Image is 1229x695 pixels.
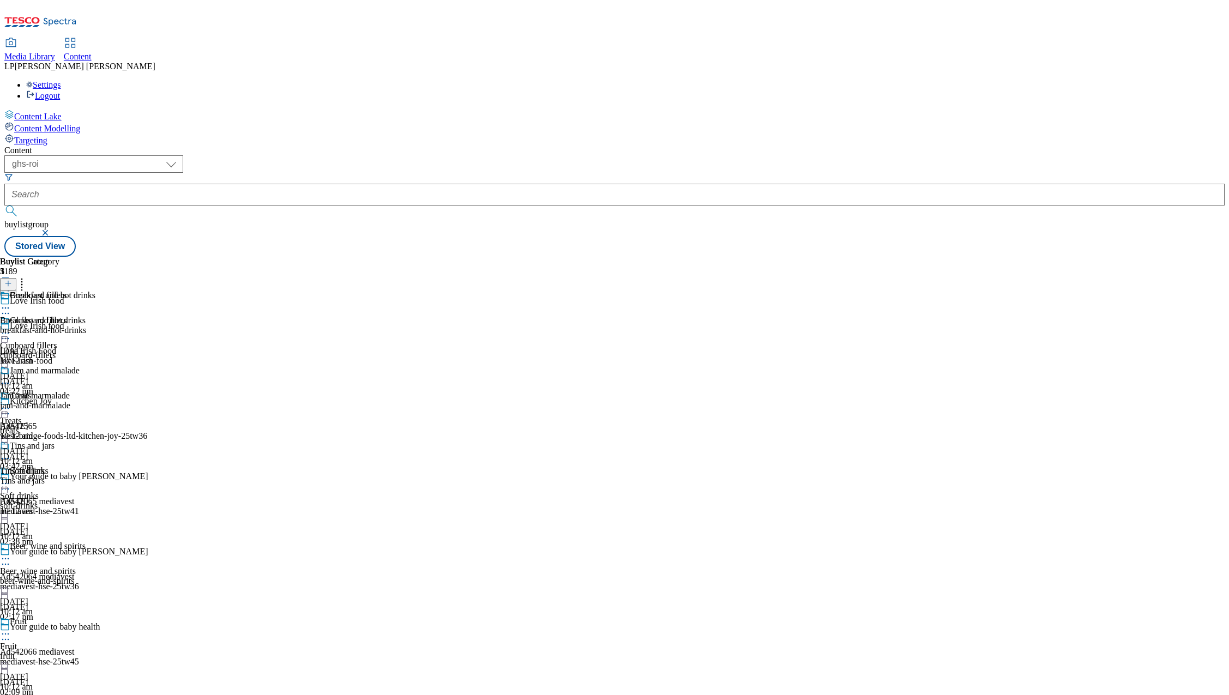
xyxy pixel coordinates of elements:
[26,80,61,89] a: Settings
[10,472,148,481] div: Your guide to baby [PERSON_NAME]
[4,110,1225,122] a: Content Lake
[4,236,76,257] button: Stored View
[64,52,92,61] span: Content
[4,52,55,61] span: Media Library
[14,136,47,145] span: Targeting
[15,62,155,71] span: [PERSON_NAME] [PERSON_NAME]
[4,62,15,71] span: LP
[10,541,86,551] div: Beer, wine and spirits
[10,366,80,376] div: Jam and marmalade
[10,291,95,300] div: Breakfast and hot drinks
[4,173,13,182] svg: Search Filters
[4,39,55,62] a: Media Library
[4,122,1225,134] a: Content Modelling
[14,124,80,133] span: Content Modelling
[64,39,92,62] a: Content
[4,184,1225,206] input: Search
[4,146,1225,155] div: Content
[10,441,55,451] div: Tins and jars
[4,134,1225,146] a: Targeting
[26,91,60,100] a: Logout
[10,617,27,626] div: Fruit
[10,547,148,557] div: Your guide to baby [PERSON_NAME]
[4,220,49,229] span: buylistgroup
[14,112,62,121] span: Content Lake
